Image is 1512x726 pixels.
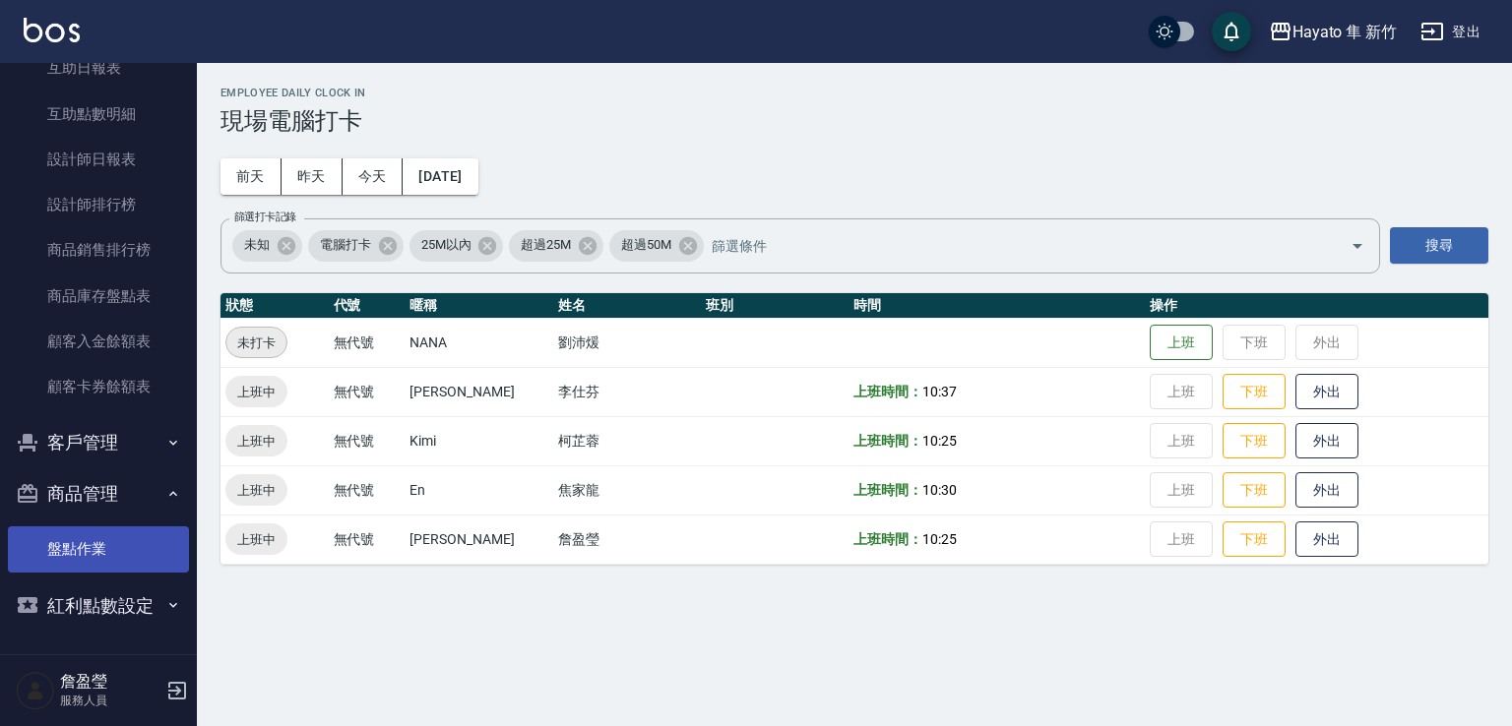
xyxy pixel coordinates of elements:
button: 下班 [1223,521,1286,558]
td: 無代號 [329,318,406,367]
a: 互助點數明細 [8,91,189,137]
th: 姓名 [553,293,701,319]
td: 柯芷蓉 [553,416,701,465]
td: En [405,465,552,514]
td: 焦家龍 [553,465,701,514]
td: 劉沛煖 [553,318,701,367]
span: 電腦打卡 [308,235,383,255]
td: 無代號 [329,465,406,514]
a: 互助日報表 [8,45,189,91]
b: 上班時間： [853,531,922,547]
button: 商品管理 [8,468,189,519]
h3: 現場電腦打卡 [220,107,1488,135]
button: 客戶管理 [8,417,189,468]
a: 顧客入金餘額表 [8,319,189,364]
td: [PERSON_NAME] [405,514,552,564]
a: 商品庫存盤點表 [8,273,189,319]
img: Logo [24,18,80,42]
button: 登出 [1413,14,1488,50]
span: 上班中 [225,382,287,402]
th: 狀態 [220,293,329,319]
button: 下班 [1223,472,1286,509]
div: 超過50M [609,230,704,262]
div: Hayato 隼 新竹 [1292,20,1397,44]
td: 詹盈瑩 [553,514,701,564]
button: 外出 [1295,423,1358,459]
p: 服務人員 [60,692,160,709]
span: 上班中 [225,431,287,452]
span: 10:37 [922,384,957,399]
div: 25M以內 [409,230,504,262]
button: 紅利點數設定 [8,580,189,632]
td: 無代號 [329,416,406,465]
th: 時間 [849,293,1145,319]
h5: 詹盈瑩 [60,672,160,692]
span: 未打卡 [226,333,286,353]
span: 上班中 [225,529,287,550]
img: Person [16,671,55,710]
button: 外出 [1295,374,1358,410]
div: 電腦打卡 [308,230,404,262]
button: 下班 [1223,374,1286,410]
button: 下班 [1223,423,1286,459]
td: NANA [405,318,552,367]
td: [PERSON_NAME] [405,367,552,416]
th: 暱稱 [405,293,552,319]
span: 10:25 [922,433,957,449]
b: 上班時間： [853,384,922,399]
label: 篩選打卡記錄 [234,210,296,224]
span: 10:25 [922,531,957,547]
button: save [1212,12,1251,51]
div: 超過25M [509,230,603,262]
button: 搜尋 [1390,227,1488,264]
div: 未知 [232,230,302,262]
td: 李仕芬 [553,367,701,416]
td: 無代號 [329,514,406,564]
td: Kimi [405,416,552,465]
th: 代號 [329,293,406,319]
a: 商品銷售排行榜 [8,227,189,272]
th: 班別 [701,293,849,319]
button: 今天 [343,158,404,195]
span: 超過25M [509,235,583,255]
span: 超過50M [609,235,683,255]
h2: Employee Daily Clock In [220,87,1488,99]
a: 盤點作業 [8,526,189,572]
a: 設計師日報表 [8,137,189,182]
button: 外出 [1295,472,1358,509]
span: 上班中 [225,480,287,501]
button: Hayato 隼 新竹 [1261,12,1405,52]
b: 上班時間： [853,433,922,449]
button: 昨天 [282,158,343,195]
button: 上班 [1150,325,1213,361]
button: Open [1342,230,1373,262]
a: 設計師排行榜 [8,182,189,227]
span: 25M以內 [409,235,483,255]
a: 顧客卡券餘額表 [8,364,189,409]
span: 未知 [232,235,282,255]
button: [DATE] [403,158,477,195]
td: 無代號 [329,367,406,416]
th: 操作 [1145,293,1488,319]
span: 10:30 [922,482,957,498]
button: 前天 [220,158,282,195]
button: 外出 [1295,521,1358,558]
input: 篩選條件 [707,228,1316,263]
b: 上班時間： [853,482,922,498]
